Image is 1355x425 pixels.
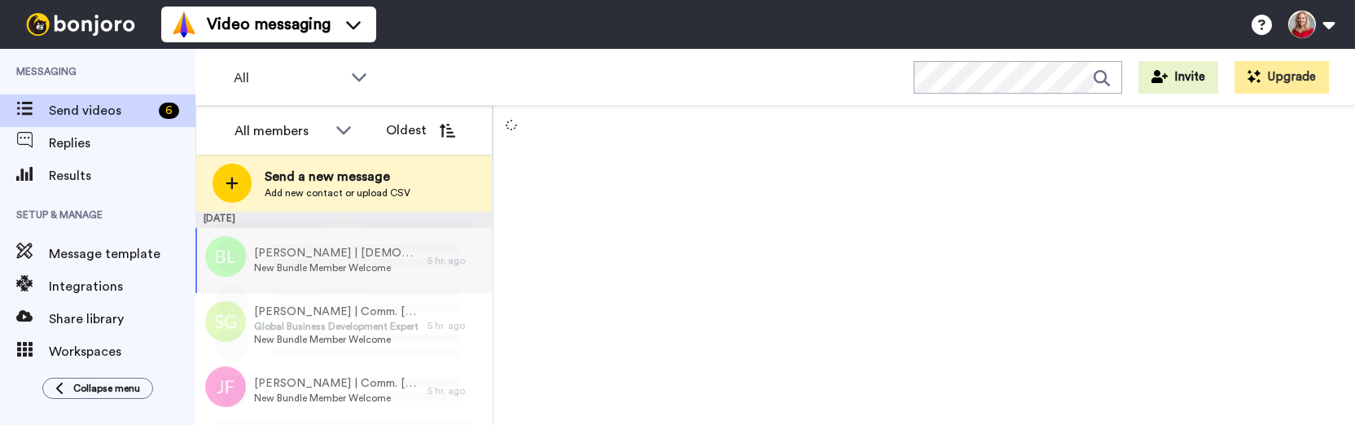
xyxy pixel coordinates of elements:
[254,392,419,405] span: New Bundle Member Welcome
[205,366,246,407] img: jf.png
[195,212,493,228] div: [DATE]
[428,319,485,332] div: 5 hr. ago
[42,378,153,399] button: Collapse menu
[49,101,152,120] span: Send videos
[265,186,410,199] span: Add new contact or upload CSV
[235,121,327,141] div: All members
[49,134,195,153] span: Replies
[254,304,419,320] span: [PERSON_NAME] | Comm. [GEOGRAPHIC_DATA]. [GEOGRAPHIC_DATA]
[428,384,485,397] div: 5 hr. ago
[20,13,142,36] img: bj-logo-header-white.svg
[254,320,419,333] span: Global Business Development Expert
[265,167,410,186] span: Send a new message
[254,375,419,392] span: [PERSON_NAME] | Comm. [GEOGRAPHIC_DATA]. [PERSON_NAME]
[171,11,197,37] img: vm-color.svg
[49,166,195,186] span: Results
[254,333,419,346] span: New Bundle Member Welcome
[73,382,140,395] span: Collapse menu
[1234,61,1329,94] button: Upgrade
[49,309,195,329] span: Share library
[374,114,467,147] button: Oldest
[159,103,179,119] div: 6
[205,301,246,342] img: sg.png
[234,68,343,88] span: All
[207,13,331,36] span: Video messaging
[49,244,195,264] span: Message template
[254,245,419,261] span: [PERSON_NAME] | [DEMOGRAPHIC_DATA] Mt. [GEOGRAPHIC_DATA]
[428,254,485,267] div: 5 hr. ago
[1138,61,1218,94] button: Invite
[49,342,195,361] span: Workspaces
[205,236,246,277] img: bl.png
[254,261,419,274] span: New Bundle Member Welcome
[49,277,195,296] span: Integrations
